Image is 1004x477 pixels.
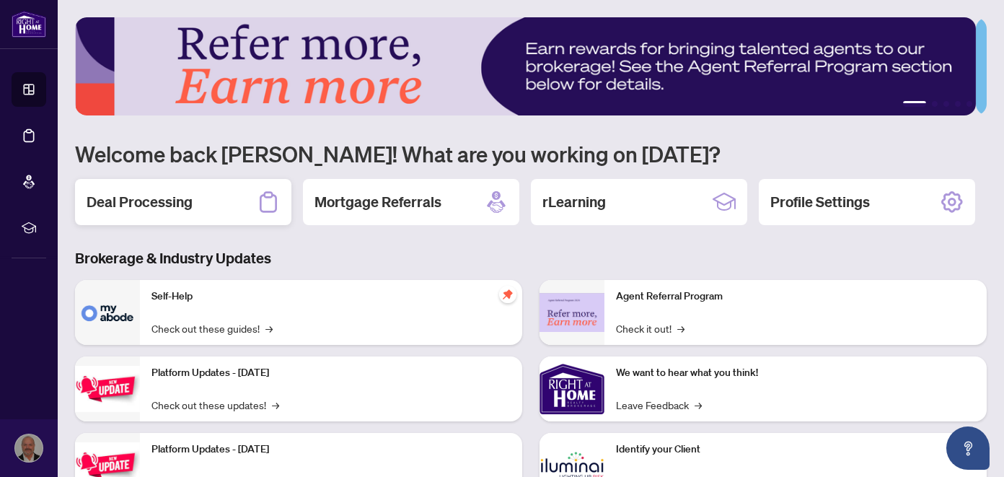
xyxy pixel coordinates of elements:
span: → [695,397,702,413]
button: 4 [955,101,961,107]
button: Open asap [946,426,990,470]
img: logo [12,11,46,38]
span: pushpin [499,286,516,303]
button: 3 [943,101,949,107]
a: Check out these updates!→ [151,397,279,413]
p: Platform Updates - [DATE] [151,365,511,381]
p: Identify your Client [616,442,975,458]
p: We want to hear what you think! [616,365,975,381]
span: → [677,320,684,336]
span: → [265,320,273,336]
button: 2 [932,101,938,107]
img: We want to hear what you think! [540,356,604,421]
a: Leave Feedback→ [616,397,702,413]
h1: Welcome back [PERSON_NAME]! What are you working on [DATE]? [75,140,987,167]
h2: Profile Settings [770,192,870,212]
button: 1 [903,101,926,107]
p: Agent Referral Program [616,289,975,305]
img: Self-Help [75,280,140,345]
p: Self-Help [151,289,511,305]
a: Check out these guides!→ [151,320,273,336]
h2: rLearning [542,192,606,212]
h3: Brokerage & Industry Updates [75,248,987,268]
button: 5 [966,101,972,107]
h2: Mortgage Referrals [314,192,441,212]
a: Check it out!→ [616,320,684,336]
img: Platform Updates - July 21, 2025 [75,366,140,411]
p: Platform Updates - [DATE] [151,442,511,458]
h2: Deal Processing [87,192,193,212]
img: Slide 0 [75,17,976,115]
span: → [272,397,279,413]
img: Profile Icon [15,434,43,462]
img: Agent Referral Program [540,293,604,333]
